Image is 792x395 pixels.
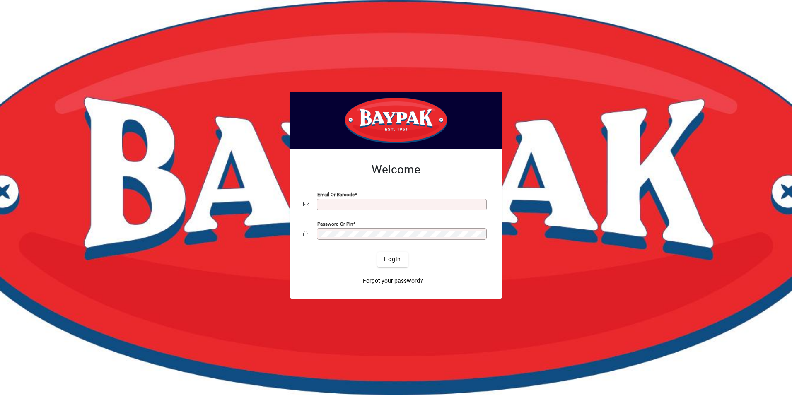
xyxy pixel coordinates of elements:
mat-label: Password or Pin [317,221,353,226]
mat-label: Email or Barcode [317,191,355,197]
a: Forgot your password? [360,274,426,289]
button: Login [377,252,408,267]
h2: Welcome [303,163,489,177]
span: Login [384,255,401,264]
span: Forgot your password? [363,277,423,285]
